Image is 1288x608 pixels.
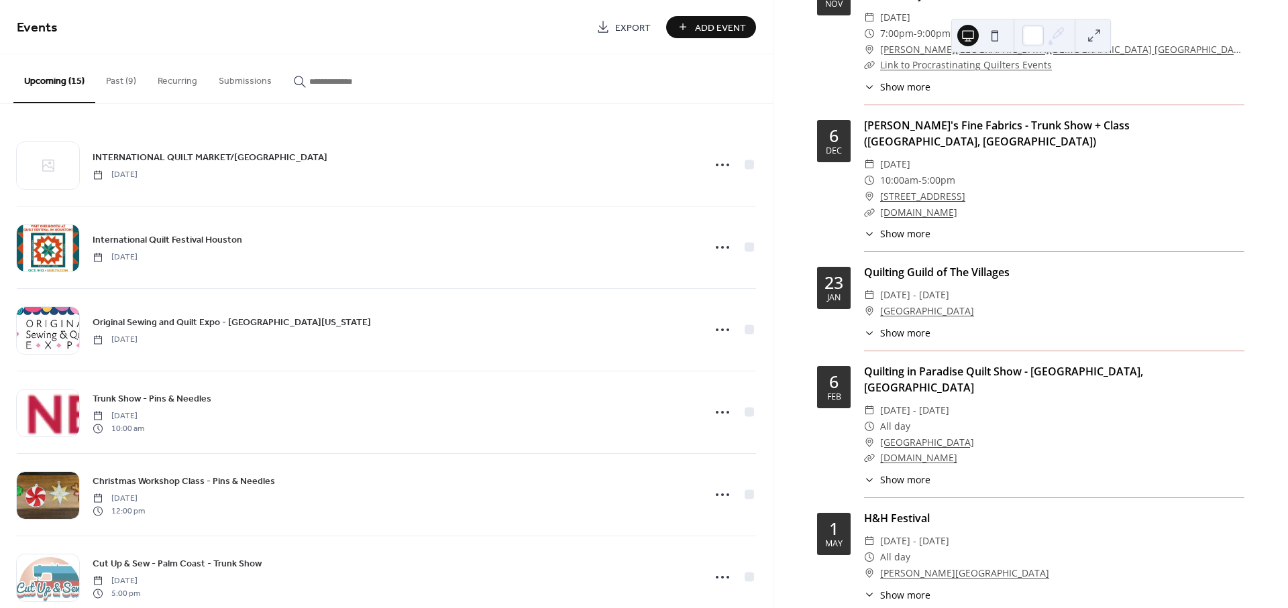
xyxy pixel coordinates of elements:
button: Submissions [208,54,282,102]
a: [DOMAIN_NAME] [880,451,957,464]
span: 12:00 pm [93,505,145,517]
span: 10:00am [880,172,918,188]
span: [DATE] [93,493,145,505]
span: All day [880,549,910,565]
span: Christmas Workshop Class - Pins & Needles [93,475,275,489]
span: Export [615,21,651,35]
div: ​ [864,172,875,188]
a: Trunk Show - Pins & Needles [93,391,211,406]
a: INTERNATIONAL QUILT MARKET/[GEOGRAPHIC_DATA] [93,149,327,165]
a: Cut Up & Sew - Palm Coast - Trunk Show [93,556,262,571]
span: - [918,172,922,188]
div: ​ [864,80,875,94]
div: 23 [824,274,843,291]
div: Feb [827,393,841,402]
div: ​ [864,9,875,25]
div: ​ [864,565,875,581]
span: Show more [880,326,930,340]
div: ​ [864,303,875,319]
div: ​ [864,326,875,340]
div: Dec [826,147,842,156]
span: Events [17,15,58,41]
div: H&H Festival [864,510,1244,526]
div: 6 [829,373,839,390]
a: [PERSON_NAME][GEOGRAPHIC_DATA][DEMOGRAPHIC_DATA] [GEOGRAPHIC_DATA] [GEOGRAPHIC_DATA] [880,42,1244,58]
span: 10:00 am [93,422,144,434]
span: - [914,25,917,42]
a: [GEOGRAPHIC_DATA] [880,303,974,319]
span: Show more [880,80,930,94]
a: Christmas Workshop Class - Pins & Needles [93,473,275,489]
span: INTERNATIONAL QUILT MARKET/[GEOGRAPHIC_DATA] [93,151,327,165]
button: ​Show more [864,80,930,94]
a: [STREET_ADDRESS] [880,188,965,204]
span: Trunk Show - Pins & Needles [93,392,211,406]
div: ​ [864,57,875,73]
span: [DATE] [880,156,910,172]
button: Add Event [666,16,756,38]
a: [GEOGRAPHIC_DATA] [880,434,974,450]
button: ​Show more [864,473,930,487]
div: ​ [864,156,875,172]
div: ​ [864,418,875,434]
a: [PERSON_NAME][GEOGRAPHIC_DATA] [880,565,1049,581]
span: Show more [880,473,930,487]
span: 5:00 pm [93,587,140,599]
span: [DATE] [93,410,144,422]
a: Quilting in Paradise Quilt Show - [GEOGRAPHIC_DATA], [GEOGRAPHIC_DATA] [864,364,1143,395]
a: [PERSON_NAME]'s Fine Fabrics - Trunk Show + Class ([GEOGRAPHIC_DATA], [GEOGRAPHIC_DATA]) [864,118,1130,149]
span: [DATE] - [DATE] [880,402,949,418]
div: ​ [864,450,875,466]
div: Jan [827,294,841,302]
div: ​ [864,434,875,450]
div: ​ [864,287,875,303]
span: Cut Up & Sew - Palm Coast - Trunk Show [93,557,262,571]
div: ​ [864,42,875,58]
a: Link to Procrastinating Quilters Events [880,58,1052,71]
div: ​ [864,533,875,549]
button: Upcoming (15) [13,54,95,103]
span: All day [880,418,910,434]
div: ​ [864,402,875,418]
span: [DATE] [880,9,910,25]
a: [DOMAIN_NAME] [880,206,957,219]
span: [DATE] - [DATE] [880,533,949,549]
span: International Quilt Festival Houston [93,233,242,247]
span: 9:00pm [917,25,951,42]
button: ​Show more [864,588,930,602]
span: [DATE] [93,575,140,587]
div: ​ [864,227,875,241]
div: ​ [864,25,875,42]
div: ​ [864,204,875,221]
div: ​ [864,588,875,602]
div: Quilting Guild of The Villages [864,264,1244,280]
span: Show more [880,227,930,241]
div: ​ [864,188,875,204]
button: Recurring [147,54,208,102]
button: ​Show more [864,227,930,241]
a: International Quilt Festival Houston [93,232,242,247]
div: May [825,540,843,548]
span: [DATE] [93,169,138,181]
div: ​ [864,473,875,487]
span: [DATE] - [DATE] [880,287,949,303]
span: Show more [880,588,930,602]
div: 6 [829,127,839,144]
a: Export [586,16,661,38]
span: 7:00pm [880,25,914,42]
button: Past (9) [95,54,147,102]
span: Add Event [695,21,746,35]
div: 1 [829,520,839,537]
span: Original Sewing and Quilt Expo - [GEOGRAPHIC_DATA][US_STATE] [93,316,371,330]
button: ​Show more [864,326,930,340]
a: Original Sewing and Quilt Expo - [GEOGRAPHIC_DATA][US_STATE] [93,314,371,330]
span: [DATE] [93,251,138,263]
span: 5:00pm [922,172,955,188]
span: [DATE] [93,334,138,346]
div: ​ [864,549,875,565]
